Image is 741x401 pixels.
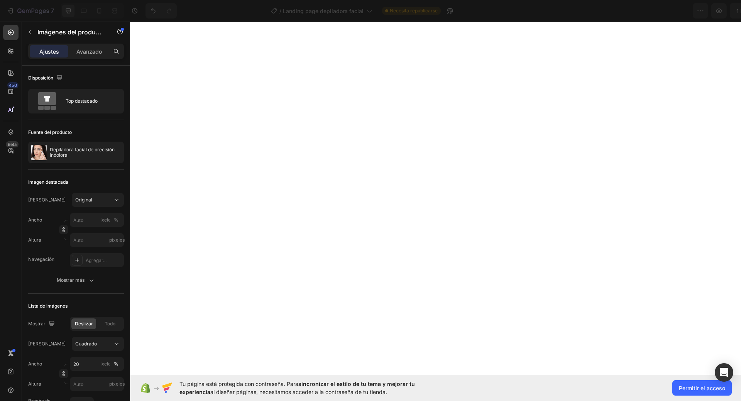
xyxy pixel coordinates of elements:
[57,277,85,283] font: Mostrar más
[37,28,105,36] font: Imágenes del producto
[98,217,113,223] font: píxeles
[28,381,41,387] font: Altura
[72,337,124,351] button: Cuadrado
[679,385,725,391] font: Permitir el acceso
[28,256,54,262] font: Navegación
[8,142,17,147] font: Beta
[28,303,68,309] font: Lista de imágenes
[51,7,54,15] font: 7
[66,98,98,104] font: Top destacado
[37,27,103,37] p: Imágenes del producto
[672,380,732,396] button: Permitir el acceso
[70,357,124,371] input: píxeles%
[101,215,110,225] button: %
[75,321,93,327] font: Deslizar
[75,197,92,203] font: Original
[659,3,685,19] button: Ahorrar
[688,3,722,19] button: Publicar
[663,8,682,14] font: Ahorrar
[98,361,113,367] font: píxeles
[694,8,716,14] font: Publicar
[101,359,110,369] button: %
[72,193,124,207] button: Original
[112,359,121,369] button: píxeles
[114,217,118,223] font: %
[28,321,46,327] font: Mostrar
[390,8,438,14] font: Necesita republicarse
[283,8,364,14] font: Landing page depiladora facial
[28,75,53,81] font: Disposición
[210,389,387,395] font: al diseñar páginas, necesitamos acceder a la contraseña de tu tienda.
[9,83,17,88] font: 450
[112,215,121,225] button: píxeles
[75,341,97,347] font: Cuadrado
[28,361,42,367] font: Ancho
[3,3,58,19] button: 7
[145,3,177,19] div: Deshacer/Rehacer
[31,145,47,160] img: imagen de característica del producto
[70,377,124,391] input: píxeles
[28,217,42,223] font: Ancho
[279,8,281,14] font: /
[28,179,68,185] font: Imagen destacada
[28,197,66,203] font: [PERSON_NAME]
[105,321,115,327] font: Todo
[179,381,298,387] font: Tu página está protegida con contraseña. Para
[715,363,733,382] div: Abrir Intercom Messenger
[579,3,656,19] button: 1 producto asignado
[50,147,116,158] font: Depiladora facial de precisión indolora
[109,381,125,387] font: píxeles
[114,361,118,367] font: %
[76,48,102,55] font: Avanzado
[28,341,66,347] font: [PERSON_NAME]
[70,213,124,227] input: píxeles%
[86,257,107,263] font: Agregar...
[28,273,124,287] button: Mostrar más
[28,237,41,243] font: Altura
[39,48,59,55] font: Ajustes
[585,8,639,14] font: 1 producto asignado
[109,237,125,243] font: píxeles
[70,233,124,247] input: píxeles
[28,129,72,135] font: Fuente del producto
[130,22,741,375] iframe: Área de diseño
